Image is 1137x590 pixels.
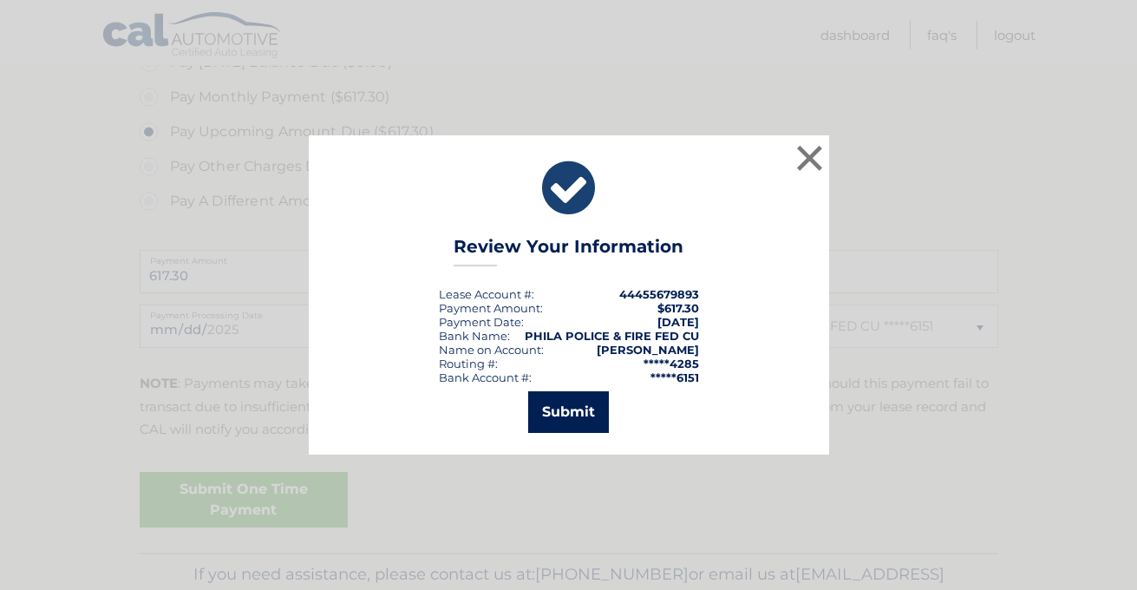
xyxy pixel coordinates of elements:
span: Payment Date [439,315,521,329]
div: Bank Account #: [439,370,532,384]
div: Payment Amount: [439,301,543,315]
strong: PHILA POLICE & FIRE FED CU [525,329,699,343]
strong: [PERSON_NAME] [597,343,699,357]
span: [DATE] [657,315,699,329]
strong: 44455679893 [619,287,699,301]
button: × [793,141,827,175]
span: $617.30 [657,301,699,315]
div: Lease Account #: [439,287,534,301]
h3: Review Your Information [454,236,683,266]
button: Submit [528,391,609,433]
div: Name on Account: [439,343,544,357]
div: Routing #: [439,357,498,370]
div: Bank Name: [439,329,510,343]
div: : [439,315,524,329]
